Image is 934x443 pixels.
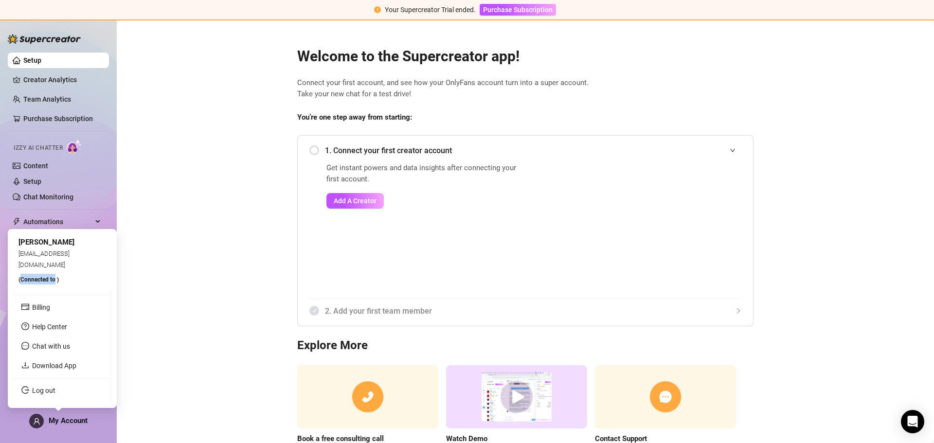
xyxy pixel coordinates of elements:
[326,162,522,185] span: Get instant powers and data insights after connecting your first account.
[14,143,63,153] span: Izzy AI Chatter
[547,162,741,287] iframe: Add Creators
[480,6,556,14] a: Purchase Subscription
[33,418,40,425] span: user
[480,4,556,16] button: Purchase Subscription
[325,144,741,157] span: 1. Connect your first creator account
[18,250,70,268] span: [EMAIL_ADDRESS][DOMAIN_NAME]
[13,218,20,226] span: thunderbolt
[23,115,93,123] a: Purchase Subscription
[297,338,754,354] h3: Explore More
[483,6,553,14] span: Purchase Subscription
[18,238,74,247] span: [PERSON_NAME]
[901,410,924,433] div: Open Intercom Messenger
[595,434,647,443] strong: Contact Support
[32,303,50,311] a: Billing
[297,434,384,443] strong: Book a free consulting call
[297,365,438,429] img: consulting call
[730,147,736,153] span: expanded
[297,47,754,66] h2: Welcome to the Supercreator app!
[297,113,412,122] strong: You’re one step away from starting:
[23,56,41,64] a: Setup
[23,72,101,88] a: Creator Analytics
[374,6,381,13] span: exclamation-circle
[32,323,67,331] a: Help Center
[326,193,384,209] button: Add A Creator
[736,308,741,314] span: collapsed
[446,434,487,443] strong: Watch Demo
[23,95,71,103] a: Team Analytics
[385,6,476,14] span: Your Supercreator Trial ended.
[23,162,48,170] a: Content
[32,387,55,394] a: Log out
[595,365,736,429] img: contact support
[23,177,41,185] a: Setup
[49,416,88,425] span: My Account
[67,140,82,154] img: AI Chatter
[32,342,70,350] span: Chat with us
[325,305,741,317] span: 2. Add your first team member
[8,34,81,44] img: logo-BBDzfeDw.svg
[21,342,29,350] span: message
[23,193,73,201] a: Chat Monitoring
[18,276,59,283] span: (Connected to )
[23,214,92,230] span: Automations
[14,300,110,315] li: Billing
[32,362,76,370] a: Download App
[326,193,522,209] a: Add A Creator
[334,197,377,205] span: Add A Creator
[446,365,587,429] img: supercreator demo
[309,139,741,162] div: 1. Connect your first creator account
[309,299,741,323] div: 2. Add your first team member
[14,383,110,398] li: Log out
[297,77,754,100] span: Connect your first account, and see how your OnlyFans account turn into a super account. Take you...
